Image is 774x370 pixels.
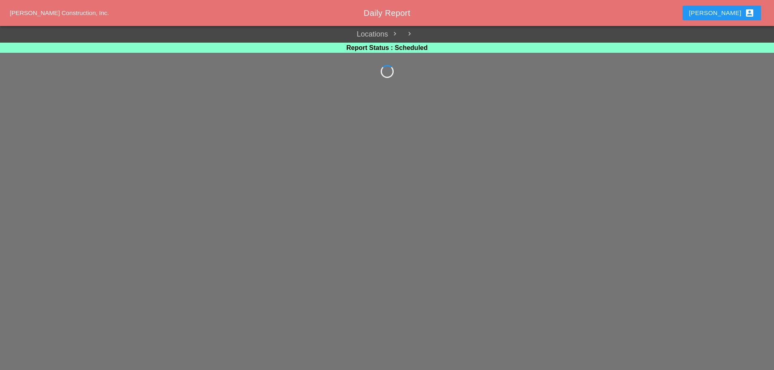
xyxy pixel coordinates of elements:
[364,9,410,17] span: Daily Report
[745,8,754,18] i: account_box
[689,8,754,18] div: [PERSON_NAME]
[10,9,109,16] a: [PERSON_NAME] Construction, Inc.
[683,6,761,20] button: [PERSON_NAME]
[357,29,388,40] a: Locations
